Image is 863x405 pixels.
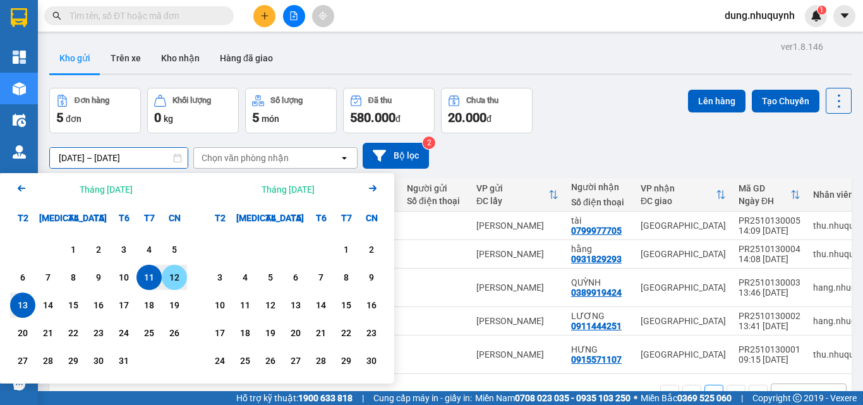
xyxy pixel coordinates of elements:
[111,320,136,346] div: Choose Thứ Sáu, tháng 10 24 2025. It's available.
[641,391,732,405] span: Miền Bắc
[287,270,305,285] div: 6
[641,183,716,193] div: VP nhận
[35,320,61,346] div: Choose Thứ Ba, tháng 10 21 2025. It's available.
[441,88,533,133] button: Chưa thu20.000đ
[39,353,57,368] div: 28
[211,298,229,313] div: 10
[154,110,161,125] span: 0
[202,152,289,164] div: Chọn văn phòng nhận
[571,321,622,331] div: 0911444251
[236,391,353,405] span: Hỗ trợ kỹ thuật:
[111,293,136,318] div: Choose Thứ Sáu, tháng 10 17 2025. It's available.
[232,348,258,373] div: Choose Thứ Ba, tháng 11 25 2025. It's available.
[136,205,162,231] div: T7
[162,205,187,231] div: CN
[571,182,628,192] div: Người nhận
[39,298,57,313] div: 14
[245,88,337,133] button: Số lượng5món
[166,242,183,257] div: 5
[90,270,107,285] div: 9
[337,325,355,341] div: 22
[287,325,305,341] div: 20
[283,293,308,318] div: Choose Thứ Năm, tháng 11 13 2025. It's available.
[140,270,158,285] div: 11
[61,237,86,262] div: Choose Thứ Tư, tháng 10 1 2025. It's available.
[739,344,800,354] div: PR2510130001
[365,181,380,196] svg: Arrow Right
[818,6,826,15] sup: 1
[308,265,334,290] div: Choose Thứ Sáu, tháng 11 7 2025. It's available.
[140,298,158,313] div: 18
[337,298,355,313] div: 15
[166,298,183,313] div: 19
[308,293,334,318] div: Choose Thứ Sáu, tháng 11 14 2025. It's available.
[571,244,628,254] div: hằng
[781,40,823,54] div: ver 1.8.146
[115,270,133,285] div: 10
[833,5,855,27] button: caret-down
[207,293,232,318] div: Choose Thứ Hai, tháng 11 10 2025. It's available.
[407,196,464,206] div: Số điện thoại
[641,349,726,360] div: [GEOGRAPHIC_DATA]
[90,353,107,368] div: 30
[739,321,800,331] div: 13:41 [DATE]
[61,205,86,231] div: T4
[162,265,187,290] div: Choose Chủ Nhật, tháng 10 12 2025. It's available.
[312,325,330,341] div: 21
[166,325,183,341] div: 26
[407,183,464,193] div: Người gửi
[779,388,818,401] div: 10 / trang
[287,353,305,368] div: 27
[10,320,35,346] div: Choose Thứ Hai, tháng 10 20 2025. It's available.
[359,265,384,290] div: Choose Chủ Nhật, tháng 11 9 2025. It's available.
[571,277,628,287] div: QUỲNH
[476,249,558,259] div: [PERSON_NAME]
[363,270,380,285] div: 9
[486,114,492,124] span: đ
[111,237,136,262] div: Choose Thứ Sáu, tháng 10 3 2025. It's available.
[283,5,305,27] button: file-add
[136,320,162,346] div: Choose Thứ Bảy, tháng 10 25 2025. It's available.
[39,270,57,285] div: 7
[100,43,151,73] button: Trên xe
[86,320,111,346] div: Choose Thứ Năm, tháng 10 23 2025. It's available.
[359,205,384,231] div: CN
[395,114,401,124] span: đ
[56,110,63,125] span: 5
[80,183,133,196] div: Tháng [DATE]
[13,145,26,159] img: warehouse-icon
[741,391,743,405] span: |
[262,183,315,196] div: Tháng [DATE]
[359,320,384,346] div: Choose Chủ Nhật, tháng 11 23 2025. It's available.
[35,205,61,231] div: [MEDICAL_DATA]
[86,348,111,373] div: Choose Thứ Năm, tháng 10 30 2025. It's available.
[164,114,173,124] span: kg
[283,265,308,290] div: Choose Thứ Năm, tháng 11 6 2025. It's available.
[211,270,229,285] div: 3
[641,282,726,293] div: [GEOGRAPHIC_DATA]
[334,265,359,290] div: Choose Thứ Bảy, tháng 11 8 2025. It's available.
[308,320,334,346] div: Choose Thứ Sáu, tháng 11 21 2025. It's available.
[811,10,822,21] img: icon-new-feature
[466,96,498,105] div: Chưa thu
[260,11,269,20] span: plus
[207,348,232,373] div: Choose Thứ Hai, tháng 11 24 2025. It's available.
[270,96,303,105] div: Số lượng
[334,205,359,231] div: T7
[287,298,305,313] div: 13
[10,293,35,318] div: Selected end date. Thứ Hai, tháng 10 13 2025. It's available.
[289,11,298,20] span: file-add
[136,293,162,318] div: Choose Thứ Bảy, tháng 10 18 2025. It's available.
[363,298,380,313] div: 16
[162,293,187,318] div: Choose Chủ Nhật, tháng 10 19 2025. It's available.
[115,325,133,341] div: 24
[688,90,745,112] button: Lên hàng
[739,215,800,226] div: PR2510130005
[365,181,380,198] button: Next month.
[423,136,435,149] sup: 2
[136,265,162,290] div: Selected start date. Thứ Bảy, tháng 10 11 2025. It's available.
[207,320,232,346] div: Choose Thứ Hai, tháng 11 17 2025. It's available.
[283,320,308,346] div: Choose Thứ Năm, tháng 11 20 2025. It's available.
[115,242,133,257] div: 3
[64,298,82,313] div: 15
